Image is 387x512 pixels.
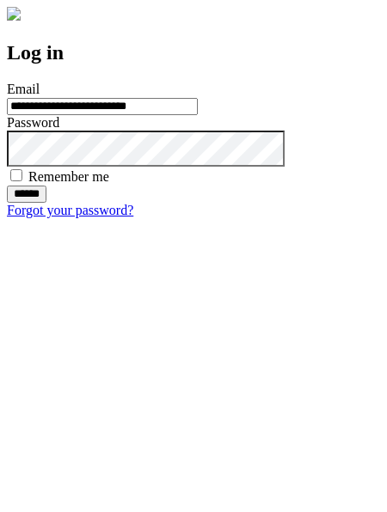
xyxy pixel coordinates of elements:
[7,7,21,21] img: logo-4e3dc11c47720685a147b03b5a06dd966a58ff35d612b21f08c02c0306f2b779.png
[7,115,59,130] label: Password
[7,41,380,64] h2: Log in
[28,169,109,184] label: Remember me
[7,203,133,217] a: Forgot your password?
[7,82,40,96] label: Email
